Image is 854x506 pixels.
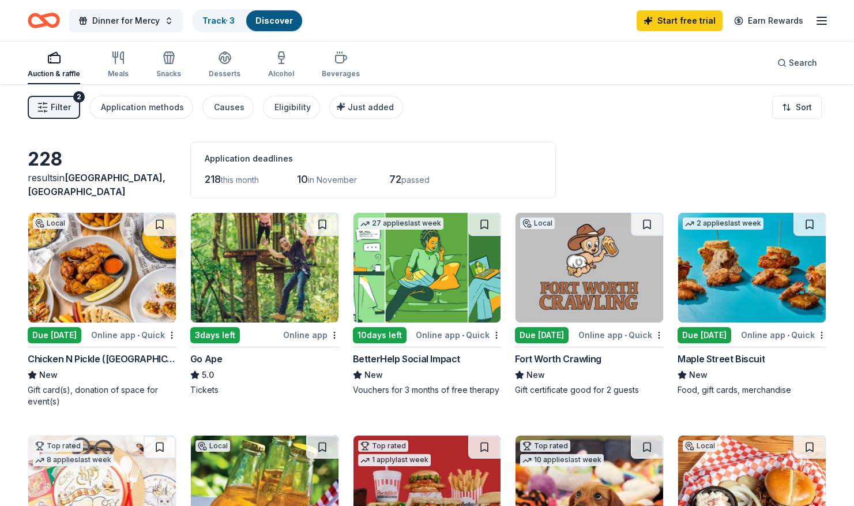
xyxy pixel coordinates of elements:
[678,384,826,396] div: Food, gift cards, merchandise
[274,100,311,114] div: Eligibility
[308,175,357,185] span: in November
[678,352,765,366] div: Maple Street Biscuit
[51,100,71,114] span: Filter
[772,96,822,119] button: Sort
[263,96,320,119] button: Eligibility
[101,100,184,114] div: Application methods
[202,96,254,119] button: Causes
[796,100,812,114] span: Sort
[28,212,176,407] a: Image for Chicken N Pickle (Grand Prairie)LocalDue [DATE]Online app•QuickChicken N Pickle ([GEOGR...
[329,96,403,119] button: Just added
[683,218,763,230] div: 2 applies last week
[358,440,408,452] div: Top rated
[202,368,214,382] span: 5.0
[202,16,235,25] a: Track· 3
[353,327,407,343] div: 10 days left
[33,440,83,452] div: Top rated
[73,91,85,103] div: 2
[462,331,464,340] span: •
[209,69,240,78] div: Desserts
[28,7,60,34] a: Home
[28,327,81,343] div: Due [DATE]
[353,352,460,366] div: BetterHelp Social Impact
[28,213,176,323] img: Image for Chicken N Pickle (Grand Prairie)
[358,218,443,230] div: 27 applies last week
[515,352,601,366] div: Fort Worth Crawling
[255,16,293,25] a: Discover
[108,46,129,84] button: Meals
[28,172,165,197] span: in
[33,218,67,229] div: Local
[516,213,663,323] img: Image for Fort Worth Crawling
[190,327,240,343] div: 3 days left
[33,454,114,466] div: 8 applies last week
[322,46,360,84] button: Beverages
[768,51,826,74] button: Search
[205,173,221,185] span: 218
[515,212,664,396] a: Image for Fort Worth CrawlingLocalDue [DATE]Online app•QuickFort Worth CrawlingNewGift certificat...
[28,148,176,171] div: 228
[28,69,80,78] div: Auction & raffle
[364,368,383,382] span: New
[89,96,193,119] button: Application methods
[214,100,244,114] div: Causes
[156,46,181,84] button: Snacks
[190,384,339,396] div: Tickets
[789,56,817,70] span: Search
[787,331,789,340] span: •
[191,213,338,323] img: Image for Go Ape
[91,328,176,342] div: Online app Quick
[520,454,604,466] div: 10 applies last week
[683,440,717,452] div: Local
[192,9,303,32] button: Track· 3Discover
[678,213,826,323] img: Image for Maple Street Biscuit
[515,327,569,343] div: Due [DATE]
[92,14,160,28] span: Dinner for Mercy
[515,384,664,396] div: Gift certificate good for 2 guests
[416,328,501,342] div: Online app Quick
[348,102,394,112] span: Just added
[353,213,501,323] img: Image for BetterHelp Social Impact
[353,384,502,396] div: Vouchers for 3 months of free therapy
[69,9,183,32] button: Dinner for Mercy
[190,212,339,396] a: Image for Go Ape3days leftOnline appGo Ape5.0Tickets
[401,175,430,185] span: passed
[28,171,176,198] div: results
[190,352,223,366] div: Go Ape
[28,46,80,84] button: Auction & raffle
[209,46,240,84] button: Desserts
[297,173,308,185] span: 10
[28,384,176,407] div: Gift card(s), donation of space for event(s)
[624,331,627,340] span: •
[578,328,664,342] div: Online app Quick
[39,368,58,382] span: New
[358,454,431,466] div: 1 apply last week
[727,10,810,31] a: Earn Rewards
[520,218,555,229] div: Local
[283,328,339,342] div: Online app
[108,69,129,78] div: Meals
[28,172,165,197] span: [GEOGRAPHIC_DATA], [GEOGRAPHIC_DATA]
[221,175,259,185] span: this month
[353,212,502,396] a: Image for BetterHelp Social Impact27 applieslast week10days leftOnline app•QuickBetterHelp Social...
[389,173,401,185] span: 72
[268,69,294,78] div: Alcohol
[156,69,181,78] div: Snacks
[28,352,176,366] div: Chicken N Pickle ([GEOGRAPHIC_DATA])
[526,368,545,382] span: New
[28,96,80,119] button: Filter2
[520,440,570,452] div: Top rated
[741,328,826,342] div: Online app Quick
[637,10,723,31] a: Start free trial
[678,327,731,343] div: Due [DATE]
[678,212,826,396] a: Image for Maple Street Biscuit2 applieslast weekDue [DATE]Online app•QuickMaple Street BiscuitNew...
[195,440,230,452] div: Local
[205,152,541,166] div: Application deadlines
[268,46,294,84] button: Alcohol
[689,368,708,382] span: New
[137,331,140,340] span: •
[322,69,360,78] div: Beverages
